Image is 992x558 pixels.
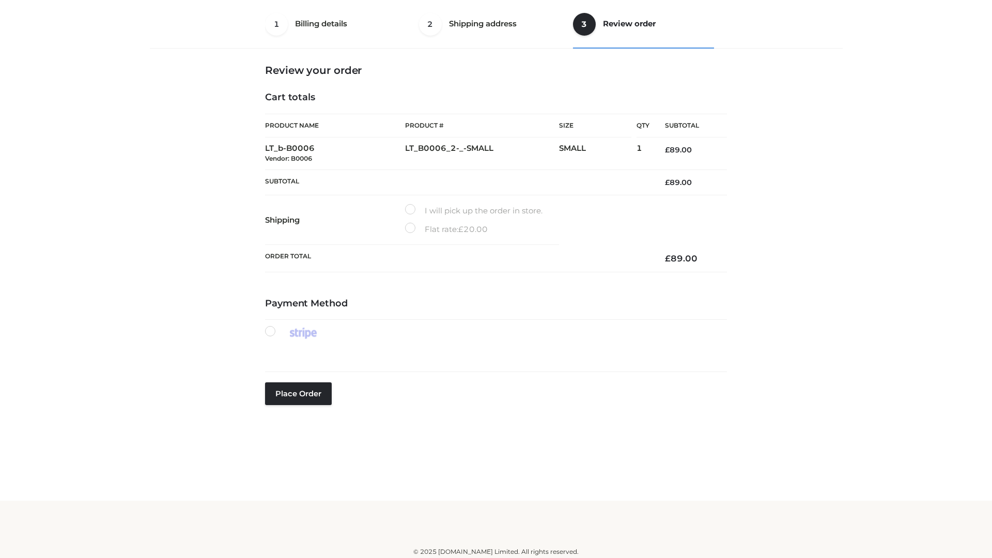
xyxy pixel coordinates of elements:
th: Product # [405,114,559,137]
span: £ [665,178,670,187]
td: LT_B0006_2-_-SMALL [405,137,559,170]
div: © 2025 [DOMAIN_NAME] Limited. All rights reserved. [153,547,839,557]
small: Vendor: B0006 [265,154,312,162]
td: LT_b-B0006 [265,137,405,170]
h3: Review your order [265,64,727,76]
label: Flat rate: [405,223,488,236]
td: SMALL [559,137,637,170]
th: Subtotal [649,114,727,137]
bdi: 89.00 [665,145,692,154]
h4: Cart totals [265,92,727,103]
th: Order Total [265,245,649,272]
th: Product Name [265,114,405,137]
bdi: 89.00 [665,253,698,263]
h4: Payment Method [265,298,727,309]
span: £ [458,224,463,234]
th: Size [559,114,631,137]
button: Place order [265,382,332,405]
th: Shipping [265,195,405,245]
bdi: 20.00 [458,224,488,234]
bdi: 89.00 [665,178,692,187]
th: Subtotal [265,169,649,195]
label: I will pick up the order in store. [405,204,542,218]
span: £ [665,145,670,154]
th: Qty [637,114,649,137]
span: £ [665,253,671,263]
td: 1 [637,137,649,170]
